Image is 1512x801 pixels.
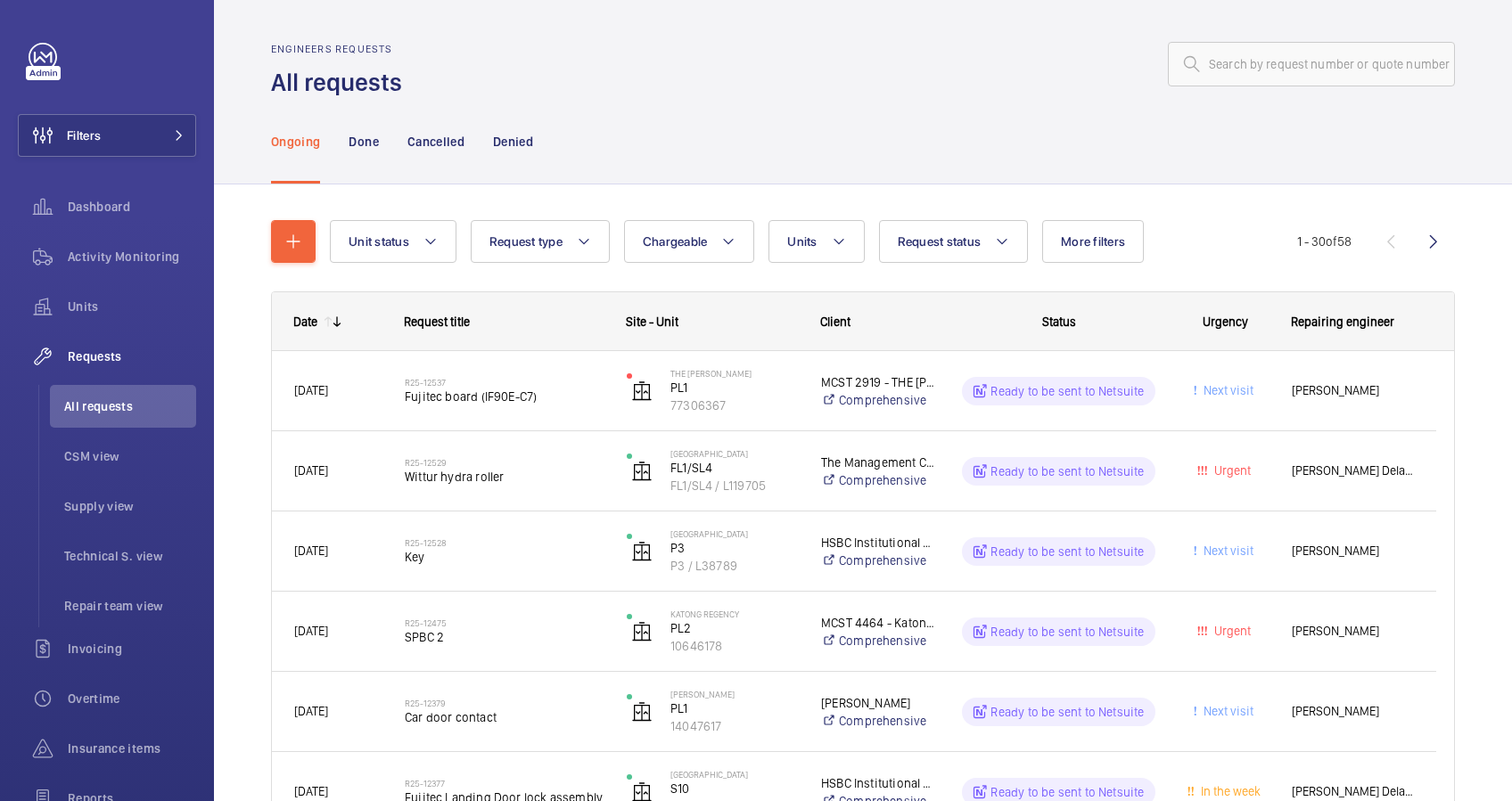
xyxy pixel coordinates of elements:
h2: R25-12379 [405,698,604,708]
a: Comprehensive [821,471,936,489]
span: Key [405,548,604,566]
span: [DATE] [294,544,328,558]
p: [PERSON_NAME] [670,689,798,699]
span: Units [68,298,196,315]
p: Denied [493,133,533,151]
span: Wittur hydra roller [405,468,604,486]
p: PL1 [670,379,798,396]
p: P3 [670,539,798,557]
h1: All requests [271,66,413,99]
span: Repairing engineer [1291,315,1394,329]
span: [PERSON_NAME] [1292,380,1414,401]
img: elevator.svg [631,541,653,562]
span: Request status [898,234,982,249]
h2: R25-12377 [405,778,604,789]
button: Request type [471,220,610,263]
span: Overtime [68,690,196,707]
h2: R25-12528 [405,537,604,548]
h2: Engineers requests [271,43,413,55]
p: Ready to be sent to Netsuite [990,382,1144,400]
p: Ongoing [271,133,320,151]
span: Client [820,315,850,329]
span: Urgent [1211,463,1251,478]
h2: R25-12537 [405,377,604,388]
p: The [PERSON_NAME] [670,368,798,379]
span: Request type [489,234,563,249]
span: [DATE] [294,383,328,397]
h2: R25-12529 [405,457,604,468]
span: Supply view [64,497,196,515]
p: Ready to be sent to Netsuite [990,703,1144,721]
button: Filters [18,114,196,157]
span: [DATE] [294,784,328,798]
span: More filters [1061,234,1125,249]
button: Units [768,220,864,263]
img: elevator.svg [631,701,653,723]
button: Request status [879,220,1029,263]
p: Done [349,133,378,151]
p: Cancelled [407,133,464,151]
span: CSM view [64,447,196,465]
p: [GEOGRAPHIC_DATA] [670,528,798,539]
span: Insurance items [68,740,196,757]
span: 1 - 30 58 [1297,235,1352,248]
span: SPBC 2 [405,628,604,646]
p: [PERSON_NAME] [821,694,936,712]
p: HSBC Institutional Trust Services (S) Limited As Trustee Of Frasers Centrepoint Trust [821,774,936,792]
span: Fujitec board (IF90E-C7) [405,388,604,405]
p: MCST 2919 - THE [PERSON_NAME] [821,373,936,391]
p: The Management Corporation Strata Title Plan No. 2193 [821,454,936,471]
span: [DATE] [294,463,328,478]
p: FL1/SL4 [670,459,798,477]
span: [PERSON_NAME] [1292,621,1414,642]
p: PL1 [670,699,798,717]
button: Chargeable [624,220,755,263]
p: Ready to be sent to Netsuite [990,543,1144,560]
img: elevator.svg [631,621,653,642]
p: Katong Regency [670,609,798,619]
p: PL2 [670,619,798,637]
span: Chargeable [643,234,708,249]
p: MCST 4464 - Katong Regency [821,614,936,632]
span: [PERSON_NAME] Dela [PERSON_NAME] [1292,461,1414,481]
p: P3 / L38789 [670,557,798,575]
span: [DATE] [294,704,328,718]
span: Urgency [1203,315,1248,329]
span: Activity Monitoring [68,248,196,266]
p: Ready to be sent to Netsuite [990,623,1144,641]
span: Urgent [1211,624,1251,638]
span: Units [787,234,817,249]
span: In the week [1197,784,1261,798]
a: Comprehensive [821,391,936,409]
span: Site - Unit [626,315,678,329]
img: elevator.svg [631,380,653,402]
p: S10 [670,780,798,797]
span: Next visit [1200,704,1253,718]
p: [GEOGRAPHIC_DATA] [670,448,798,459]
span: All requests [64,397,196,415]
p: 77306367 [670,396,798,414]
span: Next visit [1200,383,1253,397]
span: Status [1042,315,1076,329]
span: [PERSON_NAME] [1292,541,1414,561]
p: FL1/SL4 / L119705 [670,477,798,494]
span: Dashboard [68,198,196,216]
p: Ready to be sent to Netsuite [990,462,1144,480]
button: Unit status [330,220,456,263]
span: Next visit [1200,544,1253,558]
span: [PERSON_NAME] [1292,701,1414,722]
p: 14047617 [670,717,798,735]
input: Search by request number or quote number [1168,42,1455,86]
button: More filters [1042,220,1144,263]
span: Request title [404,315,470,329]
p: HSBC Institutional Trust Services (S) Limited As Trustee Of Frasers Centrepoint Trust [821,534,936,552]
p: Ready to be sent to Netsuite [990,783,1144,801]
span: Technical S. view [64,547,196,565]
span: Car door contact [405,708,604,726]
a: Comprehensive [821,552,936,569]
span: Unit status [349,234,409,249]
span: Invoicing [68,640,196,658]
p: 10646178 [670,637,798,655]
div: Date [293,315,317,329]
span: Repair team view [64,597,196,615]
